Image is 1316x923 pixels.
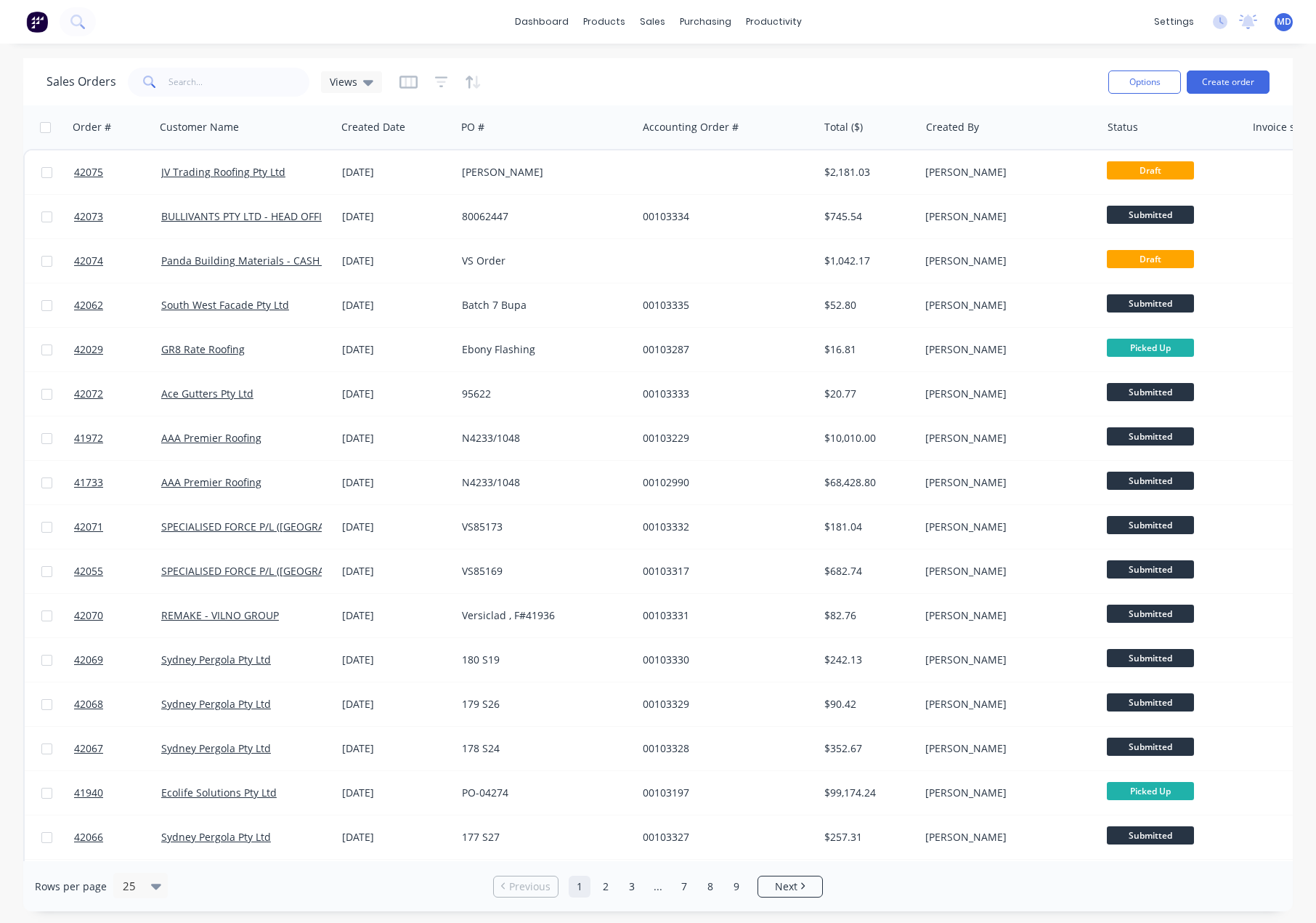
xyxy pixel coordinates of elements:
[462,830,623,845] div: 177 S27
[161,697,271,711] a: Sydney Pergola Pty Ltd
[342,165,450,180] div: [DATE]
[647,876,669,898] a: Jump forward
[1107,339,1194,357] span: Picked Up
[643,209,804,224] div: 00103334
[74,431,103,446] span: 41972
[74,195,161,238] a: 42073
[824,741,909,756] div: $352.67
[161,564,383,578] a: SPECIALISED FORCE P/L ([GEOGRAPHIC_DATA])
[342,387,450,401] div: [DATE]
[775,879,797,894] span: Next
[161,431,261,445] a: AAA Premier Roofing
[643,298,804,313] div: 00103335
[1107,826,1194,845] span: Submitted
[1107,605,1194,623] span: Submitted
[74,239,161,283] a: 42074
[462,741,623,756] div: 178 S24
[824,830,909,845] div: $257.31
[824,298,909,313] div: $52.80
[74,771,161,815] a: 41940
[925,254,1086,268] div: [PERSON_NAME]
[621,876,643,898] a: Page 3
[1107,693,1194,712] span: Submitted
[509,879,551,894] span: Previous
[74,786,103,800] span: 41940
[74,594,161,637] a: 42070
[643,653,804,667] div: 00103330
[74,342,103,357] span: 42029
[824,653,909,667] div: $242.13
[824,120,863,134] div: Total ($)
[462,209,623,224] div: 80062447
[739,11,809,33] div: productivity
[73,120,111,134] div: Order #
[74,150,161,194] a: 42075
[462,431,623,446] div: N4233/1048
[342,741,450,756] div: [DATE]
[342,254,450,268] div: [DATE]
[462,520,623,534] div: VS85173
[74,549,161,593] a: 42055
[74,815,161,859] a: 42066
[74,682,161,726] a: 42068
[925,431,1086,446] div: [PERSON_NAME]
[74,564,103,579] span: 42055
[26,11,48,33] img: Factory
[824,165,909,180] div: $2,181.03
[342,342,450,357] div: [DATE]
[494,879,558,894] a: Previous page
[925,697,1086,712] div: [PERSON_NAME]
[758,879,822,894] a: Next page
[462,165,623,180] div: [PERSON_NAME]
[462,298,623,313] div: Batch 7 Bupa
[160,120,239,134] div: Customer Name
[161,209,334,223] a: BULLIVANTS PTY LTD - HEAD OFFICE
[824,697,909,712] div: $90.42
[342,653,450,667] div: [DATE]
[925,387,1086,401] div: [PERSON_NAME]
[1107,738,1194,756] span: Submitted
[74,461,161,504] a: 41733
[643,431,804,446] div: 00103229
[74,283,161,327] a: 42062
[342,520,450,534] div: [DATE]
[342,298,450,313] div: [DATE]
[643,697,804,712] div: 00103329
[643,564,804,579] div: 00103317
[74,830,103,845] span: 42066
[824,342,909,357] div: $16.81
[342,786,450,800] div: [DATE]
[161,298,289,312] a: South West Facade Pty Ltd
[824,209,909,224] div: $745.54
[1107,516,1194,534] span: Submitted
[74,741,103,756] span: 42067
[726,876,747,898] a: Page 9
[824,786,909,800] div: $99,174.24
[168,68,310,97] input: Search...
[1147,11,1201,33] div: settings
[161,653,271,666] a: Sydney Pergola Pty Ltd
[1107,560,1194,579] span: Submitted
[74,372,161,416] a: 42072
[462,786,623,800] div: PO-04274
[926,120,979,134] div: Created By
[161,342,245,356] a: GR8 Rate Roofing
[643,120,739,134] div: Accounting Order #
[342,608,450,623] div: [DATE]
[1107,472,1194,490] span: Submitted
[1107,649,1194,667] span: Submitted
[46,75,116,89] h1: Sales Orders
[824,475,909,490] div: $68,428.80
[161,830,271,844] a: Sydney Pergola Pty Ltd
[342,431,450,446] div: [DATE]
[74,505,161,549] a: 42071
[925,786,1086,800] div: [PERSON_NAME]
[925,830,1086,845] div: [PERSON_NAME]
[1107,383,1194,401] span: Submitted
[74,860,161,903] a: 42065
[74,475,103,490] span: 41733
[576,11,633,33] div: products
[74,209,103,224] span: 42073
[341,120,405,134] div: Created Date
[74,608,103,623] span: 42070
